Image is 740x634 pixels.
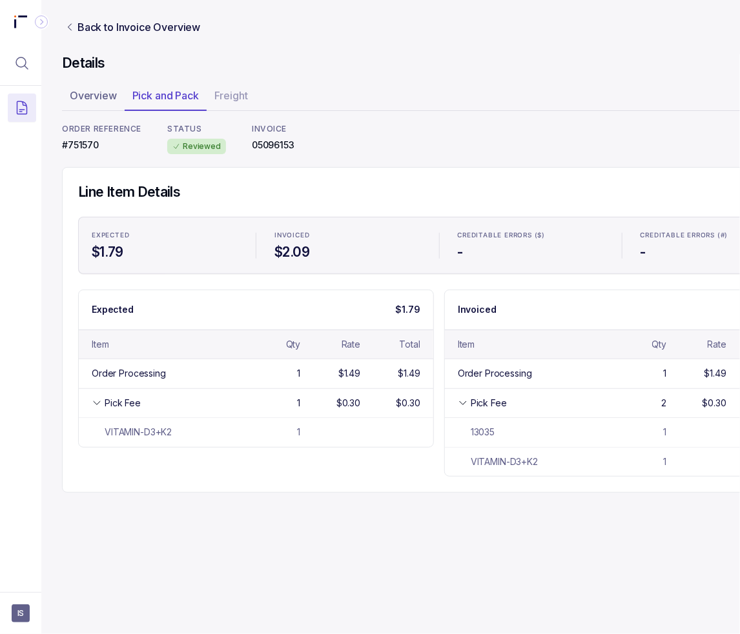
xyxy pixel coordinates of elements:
[286,338,301,351] div: Qty
[297,397,300,410] div: 1
[8,49,36,77] button: Menu Icon Button MagnifyingGlassIcon
[641,232,728,239] p: CREDITABLE ERRORS (#)
[396,397,420,410] div: $0.30
[92,426,172,439] div: VITAMIN-D3+K2
[167,124,226,134] p: STATUS
[92,303,134,316] p: Expected
[338,367,360,380] div: $1.49
[274,232,309,239] p: INVOICED
[342,338,360,351] div: Rate
[62,85,125,111] li: Tab Overview
[92,367,166,380] div: Order Processing
[458,243,604,261] h4: -
[8,94,36,122] button: Menu Icon Button DocumentTextIcon
[62,19,203,35] a: Link Back to Invoice Overview
[167,139,226,154] div: Reviewed
[132,88,199,103] p: Pick and Pack
[663,455,666,468] div: 1
[92,243,238,261] h4: $1.79
[704,367,726,380] div: $1.49
[458,338,475,351] div: Item
[62,124,141,134] p: ORDER REFERENCE
[92,338,108,351] div: Item
[70,88,117,103] p: Overview
[336,397,360,410] div: $0.30
[458,303,497,316] p: Invoiced
[471,397,507,410] div: Pick Fee
[125,85,207,111] li: Tab Pick and Pack
[12,604,30,622] button: User initials
[92,232,129,239] p: EXPECTED
[34,14,49,30] div: Collapse Icon
[84,223,245,269] li: Statistic EXPECTED
[458,367,532,380] div: Order Processing
[252,139,294,152] p: 05096153
[458,232,546,239] p: CREDITABLE ERRORS ($)
[458,455,538,468] div: VITAMIN-D3+K2
[77,19,200,35] p: Back to Invoice Overview
[396,303,420,316] p: $1.79
[274,243,420,261] h4: $2.09
[708,338,726,351] div: Rate
[652,338,667,351] div: Qty
[450,223,612,269] li: Statistic CREDITABLE ERRORS ($)
[267,223,428,269] li: Statistic INVOICED
[663,426,666,439] div: 1
[252,124,294,134] p: INVOICE
[400,338,420,351] div: Total
[661,397,666,410] div: 2
[62,139,141,152] p: #751570
[297,426,300,439] div: 1
[105,397,141,410] div: Pick Fee
[297,367,300,380] div: 1
[703,397,726,410] div: $0.30
[663,367,666,380] div: 1
[458,426,495,439] div: 13035
[398,367,420,380] div: $1.49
